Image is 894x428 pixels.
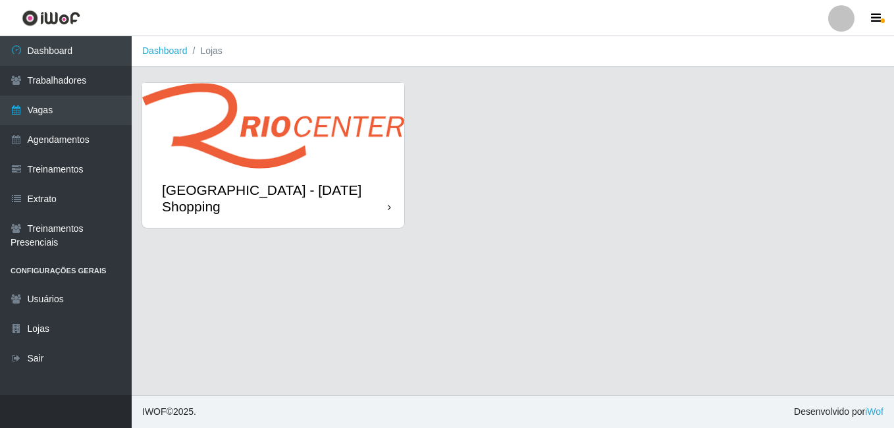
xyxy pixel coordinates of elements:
span: © 2025 . [142,405,196,419]
a: iWof [865,406,883,417]
a: [GEOGRAPHIC_DATA] - [DATE] Shopping [142,83,404,228]
a: Dashboard [142,45,188,56]
span: Desenvolvido por [794,405,883,419]
img: CoreUI Logo [22,10,80,26]
span: IWOF [142,406,167,417]
li: Lojas [188,44,223,58]
div: [GEOGRAPHIC_DATA] - [DATE] Shopping [162,182,388,215]
nav: breadcrumb [132,36,894,67]
img: cardImg [142,83,404,169]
